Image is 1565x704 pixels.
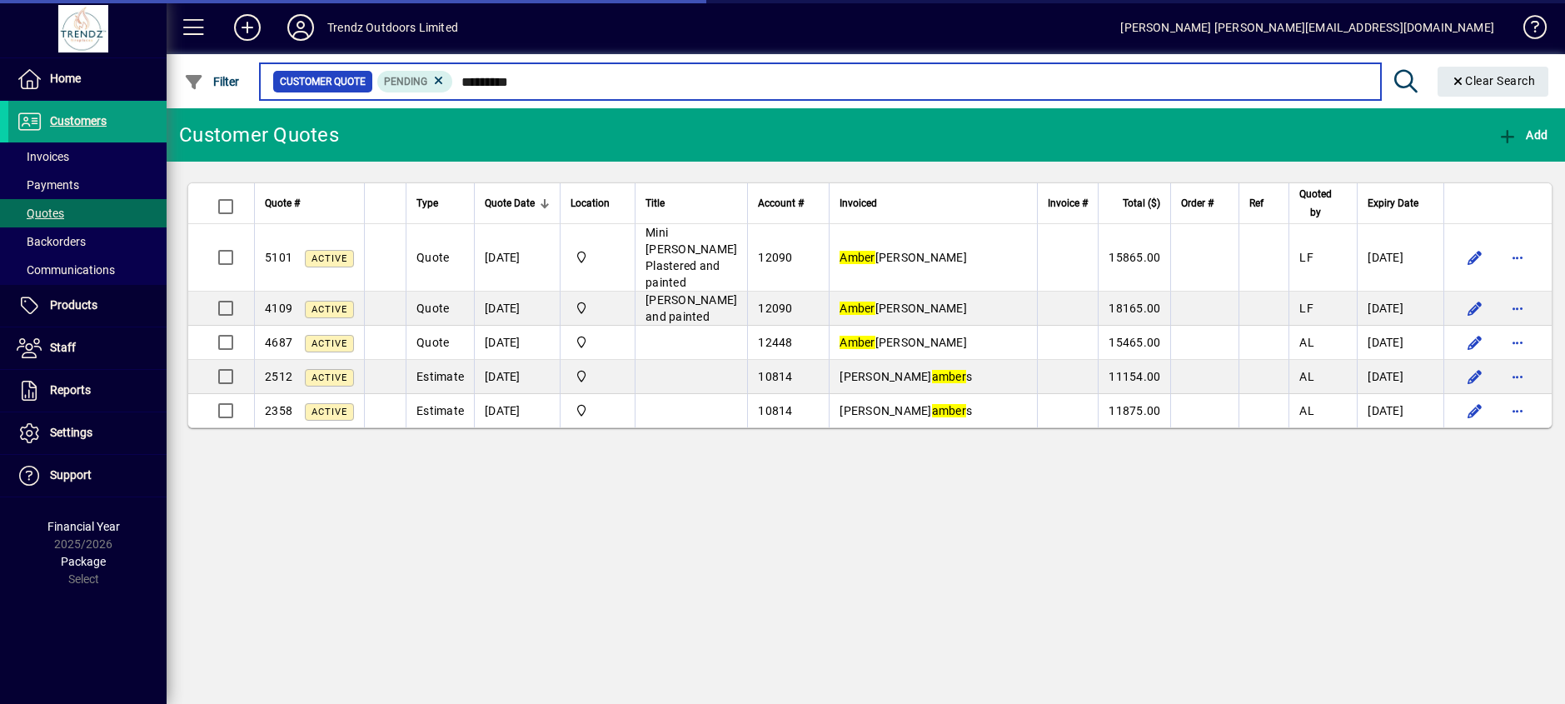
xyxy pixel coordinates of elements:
[179,122,339,148] div: Customer Quotes
[840,336,967,349] span: [PERSON_NAME]
[1299,185,1332,222] span: Quoted by
[571,402,625,420] span: New Plymouth
[1368,194,1418,212] span: Expiry Date
[17,150,69,163] span: Invoices
[8,142,167,171] a: Invoices
[50,341,76,354] span: Staff
[1493,120,1552,150] button: Add
[758,194,819,212] div: Account #
[416,404,464,417] span: Estimate
[1299,302,1313,315] span: LF
[645,226,737,289] span: Mini [PERSON_NAME] Plastered and painted
[1098,292,1170,326] td: 18165.00
[416,251,449,264] span: Quote
[571,299,625,317] span: New Plymouth
[840,404,972,417] span: [PERSON_NAME] s
[8,58,167,100] a: Home
[327,14,458,41] div: Trendz Outdoors Limited
[8,227,167,256] a: Backorders
[758,302,792,315] span: 12090
[1299,370,1314,383] span: AL
[8,412,167,454] a: Settings
[17,207,64,220] span: Quotes
[1098,224,1170,292] td: 15865.00
[1511,3,1544,57] a: Knowledge Base
[1438,67,1549,97] button: Clear
[758,336,792,349] span: 12448
[180,67,244,97] button: Filter
[1357,224,1443,292] td: [DATE]
[184,75,240,88] span: Filter
[1357,360,1443,394] td: [DATE]
[758,251,792,264] span: 12090
[1098,394,1170,427] td: 11875.00
[265,404,292,417] span: 2358
[571,248,625,267] span: New Plymouth
[1461,329,1488,356] button: Edit
[221,12,274,42] button: Add
[265,194,354,212] div: Quote #
[474,394,560,427] td: [DATE]
[840,194,877,212] span: Invoiced
[265,302,292,315] span: 4109
[8,171,167,199] a: Payments
[416,194,438,212] span: Type
[932,404,966,417] em: amber
[1299,404,1314,417] span: AL
[1504,397,1531,424] button: More options
[840,302,875,315] em: Amber
[8,256,167,284] a: Communications
[474,326,560,360] td: [DATE]
[840,336,875,349] em: Amber
[312,304,347,315] span: Active
[312,338,347,349] span: Active
[571,333,625,352] span: New Plymouth
[571,367,625,386] span: New Plymouth
[1498,128,1548,142] span: Add
[8,199,167,227] a: Quotes
[1249,194,1278,212] div: Ref
[1048,194,1088,212] span: Invoice #
[280,73,366,90] span: Customer Quote
[377,71,453,92] mat-chip: Pending Status: Pending
[1299,251,1313,264] span: LF
[1098,326,1170,360] td: 15465.00
[758,404,792,417] span: 10814
[840,302,967,315] span: [PERSON_NAME]
[384,76,427,87] span: Pending
[474,292,560,326] td: [DATE]
[274,12,327,42] button: Profile
[1504,329,1531,356] button: More options
[840,194,1027,212] div: Invoiced
[840,251,967,264] span: [PERSON_NAME]
[1181,194,1214,212] span: Order #
[1181,194,1229,212] div: Order #
[840,370,972,383] span: [PERSON_NAME] s
[17,235,86,248] span: Backorders
[932,370,966,383] em: amber
[1504,295,1531,322] button: More options
[1357,326,1443,360] td: [DATE]
[571,194,610,212] span: Location
[571,194,625,212] div: Location
[1461,397,1488,424] button: Edit
[265,194,300,212] span: Quote #
[474,360,560,394] td: [DATE]
[312,372,347,383] span: Active
[1357,394,1443,427] td: [DATE]
[50,114,107,127] span: Customers
[416,302,449,315] span: Quote
[8,455,167,497] a: Support
[645,293,737,323] span: [PERSON_NAME] and painted
[265,251,292,264] span: 5101
[1123,194,1160,212] span: Total ($)
[61,555,106,568] span: Package
[265,336,292,349] span: 4687
[17,178,79,192] span: Payments
[1504,363,1531,390] button: More options
[50,468,92,482] span: Support
[17,263,115,277] span: Communications
[50,72,81,85] span: Home
[8,285,167,327] a: Products
[47,520,120,533] span: Financial Year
